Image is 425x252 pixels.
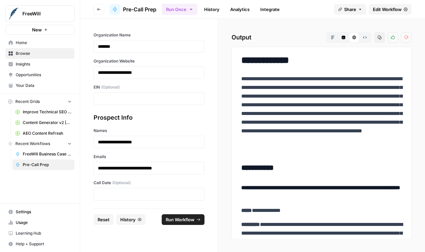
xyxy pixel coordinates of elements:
[5,48,75,59] a: Browse
[5,37,75,48] a: Home
[166,216,194,223] span: Run Workflow
[12,128,75,139] a: AEO Content Refresh
[23,120,72,126] span: Content Generator v2 [DRAFT] Test
[5,228,75,239] a: Learning Hub
[12,159,75,170] a: Pre-Call Prep
[5,239,75,249] button: Help + Support
[22,10,63,17] span: FreeWill
[15,99,40,105] span: Recent Grids
[16,50,72,56] span: Browse
[5,139,75,149] button: Recent Workflows
[16,40,72,46] span: Home
[5,207,75,217] a: Settings
[5,5,75,22] button: Workspace: FreeWill
[16,61,72,67] span: Insights
[120,216,136,223] span: History
[16,230,72,236] span: Learning Hub
[94,84,204,90] label: EIN
[94,32,204,38] label: Organization Name
[12,117,75,128] a: Content Generator v2 [DRAFT] Test
[334,4,366,15] button: Share
[16,83,72,89] span: Your Data
[110,4,156,15] a: Pre-Call Prep
[123,5,156,13] span: Pre-Call Prep
[116,214,146,225] button: History
[162,4,197,15] button: Run Once
[94,58,204,64] label: Organization Website
[200,4,224,15] a: History
[232,32,412,43] h2: Output
[256,4,284,15] a: Integrate
[101,84,120,90] span: (Optional)
[5,25,75,35] button: New
[344,6,356,13] span: Share
[23,109,72,115] span: Improve Technical SEO for Page
[5,59,75,70] a: Insights
[5,97,75,107] button: Recent Grids
[16,220,72,226] span: Usage
[94,180,204,186] label: Call Date
[94,154,204,160] label: Emails
[16,209,72,215] span: Settings
[16,72,72,78] span: Opportunities
[23,130,72,136] span: AEO Content Refresh
[12,149,75,159] a: FreeWill Business Case Generator v2
[23,151,72,157] span: FreeWill Business Case Generator v2
[94,128,204,134] label: Names
[5,80,75,91] a: Your Data
[23,162,72,168] span: Pre-Call Prep
[226,4,254,15] a: Analytics
[373,6,402,13] span: Edit Workflow
[5,70,75,80] a: Opportunities
[369,4,412,15] a: Edit Workflow
[98,216,110,223] span: Reset
[94,113,204,122] div: Prospect Info
[162,214,204,225] button: Run Workflow
[94,214,114,225] button: Reset
[8,8,20,20] img: FreeWill Logo
[16,241,72,247] span: Help + Support
[5,217,75,228] a: Usage
[32,26,42,33] span: New
[112,180,131,186] span: (Optional)
[12,107,75,117] a: Improve Technical SEO for Page
[15,141,50,147] span: Recent Workflows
